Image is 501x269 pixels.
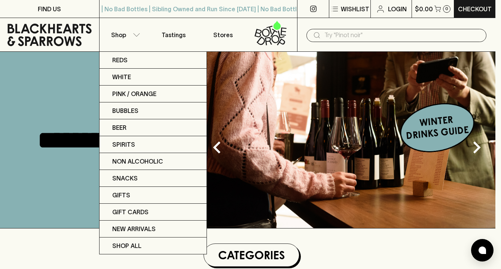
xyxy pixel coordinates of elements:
[100,136,207,153] a: Spirits
[100,69,207,86] a: White
[100,119,207,136] a: Beer
[100,102,207,119] a: Bubbles
[112,72,131,81] p: White
[112,140,135,149] p: Spirits
[112,157,163,166] p: Non Alcoholic
[100,204,207,221] a: Gift Cards
[112,56,128,65] p: Reds
[112,106,138,115] p: Bubbles
[112,224,156,233] p: New Arrivals
[112,174,138,183] p: Snacks
[100,221,207,237] a: New Arrivals
[112,241,141,250] p: SHOP ALL
[100,153,207,170] a: Non Alcoholic
[112,207,149,216] p: Gift Cards
[100,237,207,254] a: SHOP ALL
[100,170,207,187] a: Snacks
[100,86,207,102] a: Pink / Orange
[112,123,126,132] p: Beer
[100,187,207,204] a: Gifts
[112,89,156,98] p: Pink / Orange
[479,246,486,254] img: bubble-icon
[100,52,207,69] a: Reds
[112,191,130,200] p: Gifts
